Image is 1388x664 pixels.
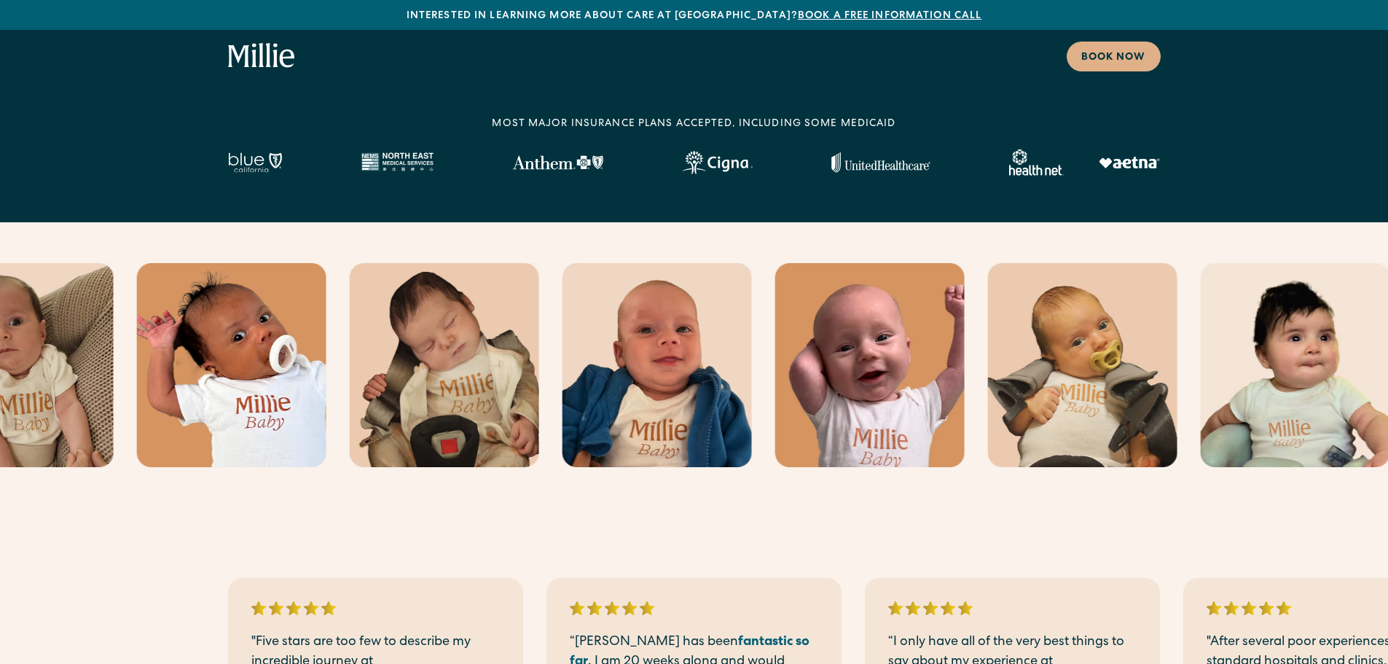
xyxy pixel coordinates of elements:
[1009,149,1064,176] img: Healthnet logo
[775,263,965,467] img: Baby wearing Millie shirt
[492,117,895,132] div: MOST MAJOR INSURANCE PLANS ACCEPTED, INCLUDING some MEDICAID
[682,151,753,174] img: Cigna logo
[1067,42,1161,71] a: Book now
[1099,157,1160,168] img: Aetna logo
[228,152,282,173] img: Blue California logo
[988,263,1177,467] img: Baby wearing Millie shirt
[137,263,326,467] img: Baby wearing Millie shirt
[888,601,973,615] img: 5 stars rating
[562,263,752,467] img: Baby wearing Millie shirt
[1081,50,1146,66] div: Book now
[1207,601,1291,615] img: 5 stars rating
[570,601,654,615] img: 5 stars rating
[798,11,981,21] a: Book a free information call
[831,152,930,173] img: United Healthcare logo
[228,43,295,69] a: home
[350,263,539,467] img: Baby wearing Millie shirt
[512,155,603,170] img: Anthem Logo
[251,601,336,615] img: 5 stars rating
[361,152,434,173] img: North East Medical Services logo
